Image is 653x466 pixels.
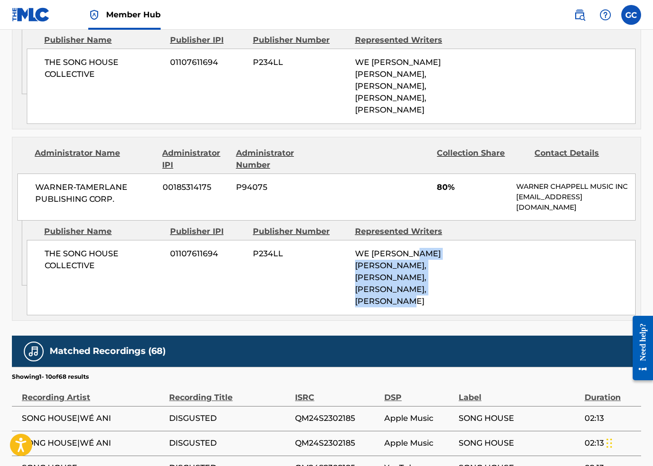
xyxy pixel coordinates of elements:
[355,226,450,237] div: Represented Writers
[574,9,586,21] img: search
[459,412,580,424] span: SONG HOUSE
[355,34,450,46] div: Represented Writers
[621,5,641,25] div: User Menu
[170,248,245,260] span: 01107611694
[585,381,636,404] div: Duration
[595,5,615,25] div: Help
[169,381,290,404] div: Recording Title
[170,226,245,237] div: Publisher IPI
[28,346,40,357] img: Matched Recordings
[459,381,580,404] div: Label
[437,147,527,171] div: Collection Share
[534,147,625,171] div: Contact Details
[12,372,89,381] p: Showing 1 - 10 of 68 results
[603,418,653,466] iframe: Chat Widget
[170,34,245,46] div: Publisher IPI
[45,248,163,272] span: THE SONG HOUSE COLLECTIVE
[253,226,348,237] div: Publisher Number
[585,412,636,424] span: 02:13
[253,57,348,68] span: P234LL
[384,437,454,449] span: Apple Music
[625,307,653,389] iframe: Resource Center
[169,412,290,424] span: DISGUSTED
[459,437,580,449] span: SONG HOUSE
[44,226,163,237] div: Publisher Name
[437,181,509,193] span: 80%
[295,381,379,404] div: ISRC
[384,381,454,404] div: DSP
[599,9,611,21] img: help
[50,346,166,357] h5: Matched Recordings (68)
[355,249,441,306] span: WE [PERSON_NAME] [PERSON_NAME], [PERSON_NAME], [PERSON_NAME], [PERSON_NAME]
[253,248,348,260] span: P234LL
[169,437,290,449] span: DISGUSTED
[12,7,50,22] img: MLC Logo
[163,181,229,193] span: 00185314175
[516,181,635,192] p: WARNER CHAPPELL MUSIC INC
[45,57,163,80] span: THE SONG HOUSE COLLECTIVE
[384,412,454,424] span: Apple Music
[22,412,164,424] span: SONG HOUSE|WÉ ANI
[35,181,155,205] span: WARNER-TAMERLANE PUBLISHING CORP.
[236,147,326,171] div: Administrator Number
[162,147,228,171] div: Administrator IPI
[22,437,164,449] span: SONG HOUSE|WÉ ANI
[44,34,163,46] div: Publisher Name
[516,192,635,213] p: [EMAIL_ADDRESS][DOMAIN_NAME]
[295,412,379,424] span: QM24S2302185
[570,5,590,25] a: Public Search
[236,181,326,193] span: P94075
[88,9,100,21] img: Top Rightsholder
[22,381,164,404] div: Recording Artist
[253,34,348,46] div: Publisher Number
[295,437,379,449] span: QM24S2302185
[606,428,612,458] div: Drag
[170,57,245,68] span: 01107611694
[35,147,155,171] div: Administrator Name
[106,9,161,20] span: Member Hub
[585,437,636,449] span: 02:13
[355,58,441,115] span: WE [PERSON_NAME] [PERSON_NAME], [PERSON_NAME], [PERSON_NAME], [PERSON_NAME]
